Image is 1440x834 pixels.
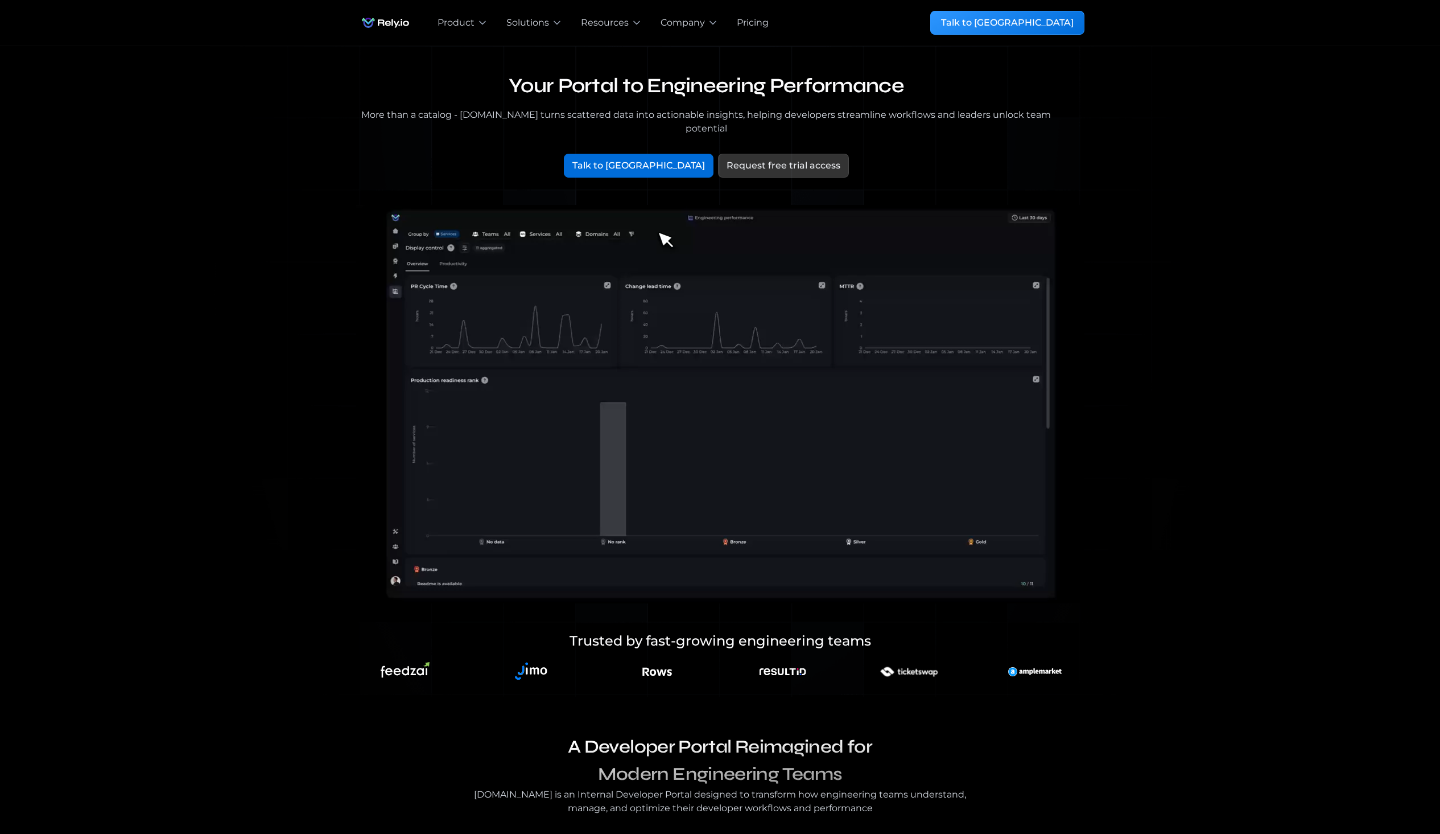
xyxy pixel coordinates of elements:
img: An illustration of an explorer using binoculars [509,656,553,688]
h1: Your Portal to Engineering Performance [356,73,1057,99]
a: Pricing [737,16,769,30]
a: Request free trial access [718,154,849,178]
h3: A Developer Portal Reimagined for Modern Engineering Teams [470,733,971,788]
img: Rely.io logo [356,11,415,34]
div: More than a catalog - [DOMAIN_NAME] turns scattered data into actionable insights, helping develo... [356,108,1057,135]
div: Product [438,16,475,30]
div: [DOMAIN_NAME] is an Internal Developer Portal designed to transform how engineering teams underst... [470,788,971,815]
div: Solutions [506,16,549,30]
a: Talk to [GEOGRAPHIC_DATA] [930,11,1084,35]
div: Resources [581,16,629,30]
h5: Trusted by fast-growing engineering teams [470,631,971,651]
div: Request free trial access [727,159,840,172]
img: An illustration of an explorer using binoculars [758,656,807,688]
img: An illustration of an explorer using binoculars [641,656,673,688]
img: An illustration of an explorer using binoculars [1008,656,1062,688]
div: Talk to [GEOGRAPHIC_DATA] [941,16,1074,30]
div: Talk to [GEOGRAPHIC_DATA] [572,159,705,172]
img: An illustration of an explorer using binoculars [381,662,430,681]
a: Talk to [GEOGRAPHIC_DATA] [564,154,713,178]
a: home [356,11,415,34]
img: An illustration of an explorer using binoculars [865,656,952,688]
div: Company [661,16,705,30]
